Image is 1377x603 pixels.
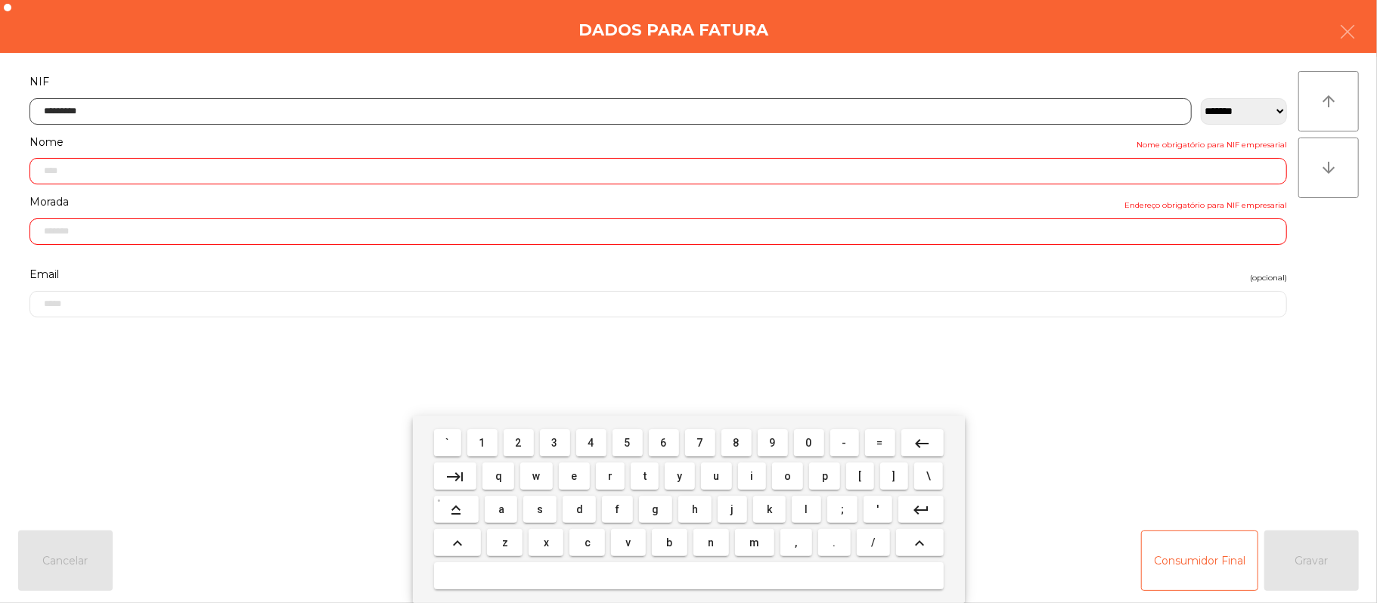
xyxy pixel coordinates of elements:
span: s [537,503,543,515]
button: x [529,529,563,556]
button: z [487,529,523,556]
button: d [563,496,596,523]
button: arrow_upward [1298,71,1359,131]
span: / [871,537,875,549]
mat-icon: keyboard_return [912,501,930,519]
button: [ [846,462,874,490]
button: l [792,496,821,523]
span: - [842,437,847,449]
span: , [795,537,797,549]
button: / [857,529,890,556]
button: q [482,462,514,490]
span: y [678,470,683,482]
h4: Dados para Fatura [578,19,768,42]
span: g [653,503,659,515]
span: o [784,470,791,482]
span: q [495,470,502,482]
span: 0 [806,437,812,449]
span: Nome obrigatório para NIF empresarial [1137,138,1287,152]
span: ] [892,470,895,482]
button: 2 [504,429,534,456]
button: 3 [540,429,570,456]
span: [ [858,470,861,482]
button: m [735,529,774,556]
button: v [611,529,646,556]
span: h [692,503,698,515]
button: 9 [758,429,788,456]
span: (opcional) [1250,271,1287,285]
span: a [498,503,504,515]
button: ' [864,496,892,523]
button: 7 [685,429,715,456]
button: 4 [576,429,606,456]
button: e [559,462,590,490]
button: = [865,429,895,456]
span: d [576,503,583,515]
span: 2 [516,437,522,449]
span: ; [841,503,844,515]
span: w [532,470,540,482]
mat-icon: keyboard_tab [446,468,464,486]
span: 7 [697,437,703,449]
span: 3 [552,437,558,449]
button: ] [880,462,908,490]
button: p [809,462,840,490]
mat-icon: keyboard_backspace [913,434,932,453]
button: . [818,529,851,556]
span: e [571,470,577,482]
button: ; [827,496,857,523]
button: arrow_downward [1298,138,1359,198]
span: j [731,503,734,515]
span: u [713,470,719,482]
button: g [639,496,672,523]
i: arrow_downward [1320,159,1338,177]
span: . [833,537,836,549]
span: 1 [479,437,485,449]
button: 6 [649,429,679,456]
button: y [665,462,695,490]
button: w [520,462,553,490]
span: NIF [29,72,49,92]
button: - [830,429,859,456]
mat-icon: keyboard_arrow_up [910,534,929,552]
span: Endereço obrigatório para NIF empresarial [1124,198,1287,212]
button: r [596,462,625,490]
span: 4 [588,437,594,449]
span: t [644,470,647,482]
span: f [616,503,619,515]
button: 8 [721,429,752,456]
button: j [718,496,747,523]
button: \ [914,462,944,490]
button: a [485,496,517,523]
mat-icon: keyboard_capslock [447,501,465,519]
button: , [780,529,812,556]
button: s [523,496,556,523]
span: k [767,503,772,515]
button: t [631,462,659,490]
button: n [693,529,729,556]
span: Morada [29,192,69,212]
span: 5 [625,437,631,449]
span: 8 [733,437,740,449]
button: h [678,496,711,523]
button: c [569,529,605,556]
span: \ [926,470,931,482]
span: b [667,537,673,549]
button: f [602,496,632,523]
span: l [805,503,808,515]
button: 5 [613,429,643,456]
button: i [738,462,766,490]
i: arrow_upward [1320,92,1338,110]
button: b [652,529,687,556]
span: m [749,537,759,549]
span: p [822,470,828,482]
button: 0 [794,429,824,456]
span: n [708,537,714,549]
button: ` [434,429,461,456]
button: k [753,496,785,523]
span: Email [29,264,59,285]
span: r [608,470,613,482]
mat-icon: keyboard_arrow_up [448,534,467,552]
button: o [772,462,804,490]
span: 6 [661,437,667,449]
